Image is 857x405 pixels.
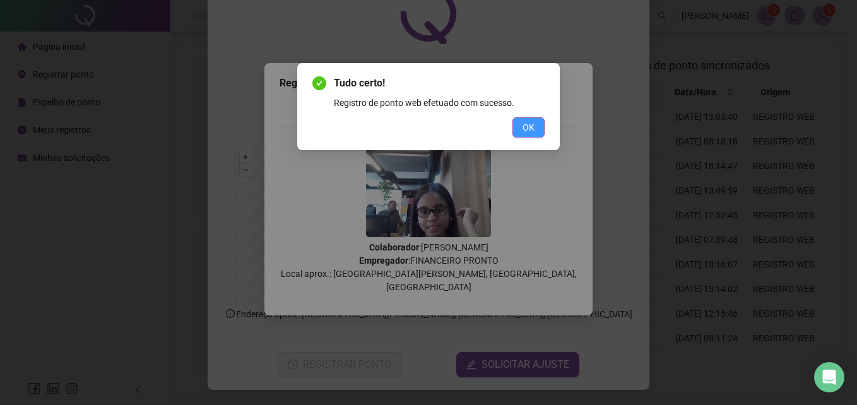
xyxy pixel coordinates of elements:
[334,76,545,91] span: Tudo certo!
[814,362,844,392] div: Open Intercom Messenger
[334,96,545,110] div: Registro de ponto web efetuado com sucesso.
[312,76,326,90] span: check-circle
[512,117,545,138] button: OK
[523,120,535,134] span: OK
